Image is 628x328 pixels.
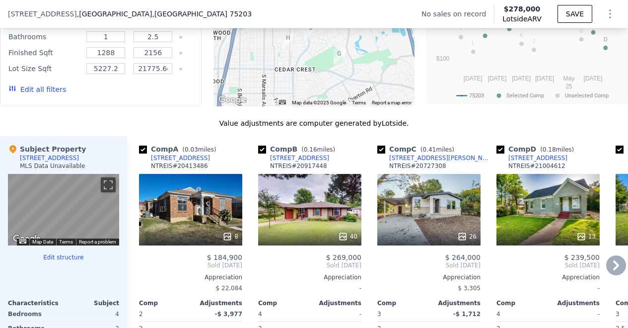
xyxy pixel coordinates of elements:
text: [DATE] [584,75,603,82]
span: $ 269,000 [326,253,361,261]
span: [STREET_ADDRESS] [8,9,77,19]
text: D [604,36,608,42]
a: Open this area in Google Maps (opens a new window) [216,93,249,106]
div: 2136 Van Cleave Dr [334,49,345,66]
text: Selected Comp [506,92,544,99]
div: Comp [377,299,429,307]
text: [DATE] [512,75,531,82]
div: Subject Property [8,144,86,154]
div: Comp C [377,144,458,154]
span: Sold [DATE] [139,261,242,269]
button: Map Data [32,239,53,246]
span: $ 184,900 [207,253,242,261]
div: Comp D [496,144,578,154]
div: 40 [338,232,357,242]
span: -$ 3,977 [215,311,242,318]
a: Open this area in Google Maps (opens a new window) [10,233,43,246]
div: MLS Data Unavailable [20,162,85,170]
a: [STREET_ADDRESS] [496,154,567,162]
text: May [563,75,575,82]
div: Comp [258,299,310,307]
div: Subject [64,299,119,307]
span: Sold [DATE] [496,261,600,269]
text: I [460,25,462,31]
span: ( miles) [178,146,220,153]
text: J [533,38,536,44]
span: $ 3,305 [458,285,481,292]
div: [STREET_ADDRESS][PERSON_NAME] [389,154,492,162]
text: $200 [436,22,450,29]
span: -$ 1,712 [453,311,481,318]
div: Map [8,174,119,246]
div: NTREIS # 20727308 [389,162,446,170]
text: L [472,40,475,46]
span: ( miles) [536,146,578,153]
text: F [484,24,487,30]
div: No sales on record [421,9,494,19]
span: 4 [496,311,500,318]
div: [STREET_ADDRESS] [20,154,79,162]
button: Toggle fullscreen view [101,177,116,192]
div: Adjustments [310,299,361,307]
span: , [GEOGRAPHIC_DATA] 75203 [152,10,252,18]
div: 1724 Stella Ave [305,23,316,40]
span: 0.16 [304,146,317,153]
text: $100 [436,55,450,62]
button: Clear [179,51,183,55]
span: Sold [DATE] [377,261,481,269]
text: G [579,28,584,34]
button: Keyboard shortcuts [19,239,26,244]
button: SAVE [558,5,592,23]
span: $ 22,084 [216,285,242,292]
div: Comp B [258,144,339,154]
a: Terms [352,100,366,105]
div: Comp [496,299,548,307]
div: 1235 Iowa Ave [282,33,293,50]
div: - [312,307,361,321]
div: - [258,281,361,295]
span: 0.03 [185,146,198,153]
div: Appreciation [496,273,600,281]
div: - [550,307,600,321]
div: [STREET_ADDRESS] [151,154,210,162]
a: Terms [59,239,73,245]
div: Lot Size Sqft [8,62,80,76]
text: Unselected Comp [565,92,609,99]
span: , [GEOGRAPHIC_DATA] [77,9,252,19]
a: [STREET_ADDRESS] [258,154,329,162]
img: Google [10,233,43,246]
div: NTREIS # 21004612 [508,162,565,170]
div: Appreciation [139,273,242,281]
button: Clear [179,35,183,39]
span: 0.18 [543,146,556,153]
span: Lotside ARV [502,14,541,24]
div: [STREET_ADDRESS] [270,154,329,162]
button: Show Options [600,4,620,24]
span: 4 [258,311,262,318]
div: NTREIS # 20917448 [270,162,327,170]
div: NTREIS # 20413486 [151,162,208,170]
button: Edit structure [8,253,119,261]
span: Sold [DATE] [258,261,361,269]
text: [DATE] [464,75,483,82]
span: 0.41 [422,146,436,153]
span: 3 [377,311,381,318]
div: 8 [222,232,238,242]
div: 26 [457,232,477,242]
a: Report a map error [372,100,412,105]
text: 25 [565,83,572,90]
button: Keyboard shortcuts [279,100,286,104]
div: Finished Sqft [8,46,80,60]
div: Bathrooms [8,30,80,44]
img: Google [216,93,249,106]
div: Characteristics [8,299,64,307]
div: - [496,281,600,295]
button: Clear [179,67,183,71]
text: [DATE] [488,75,507,82]
div: 13 [576,232,596,242]
div: Bedrooms [8,307,62,321]
text: K [520,32,524,38]
div: Adjustments [429,299,481,307]
text: [DATE] [536,75,555,82]
text: 75203 [469,92,484,99]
